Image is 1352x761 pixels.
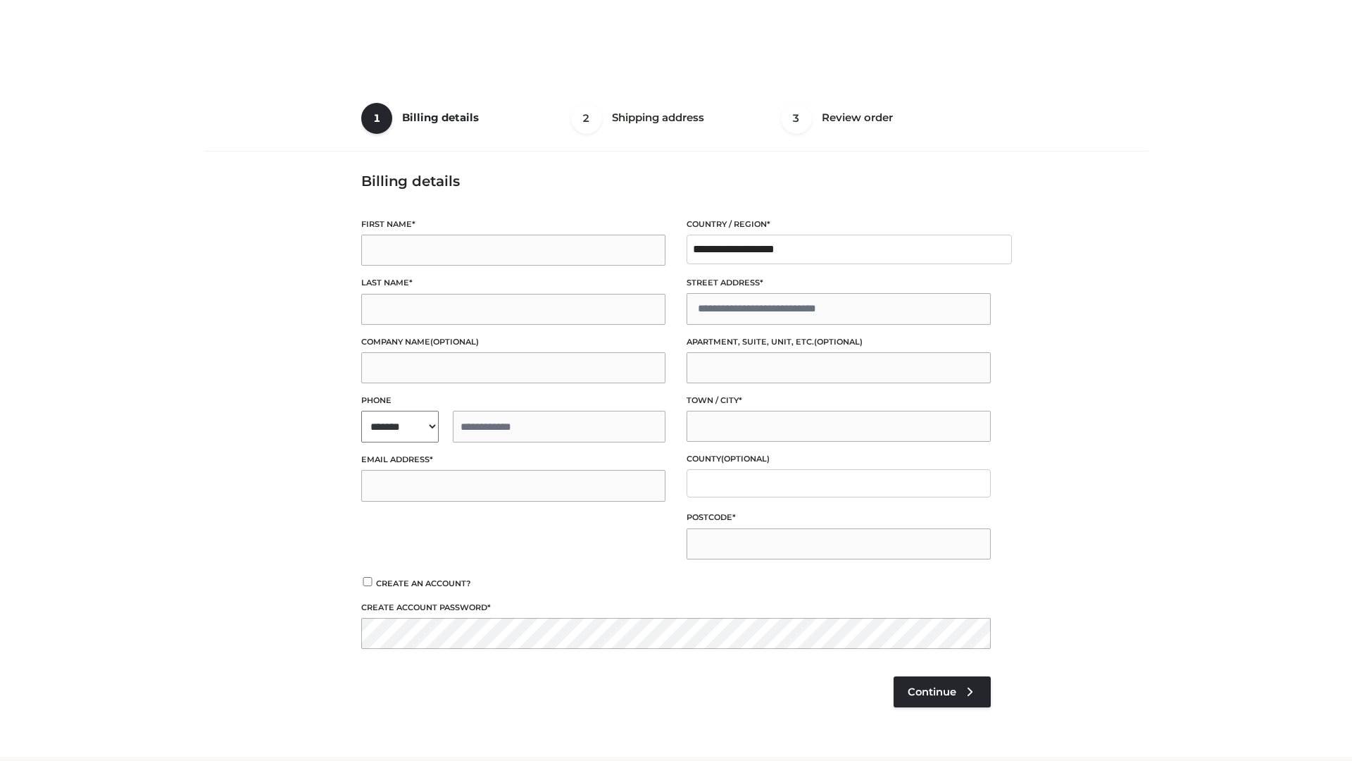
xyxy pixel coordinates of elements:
span: Review order [822,111,893,124]
span: 1 [361,103,392,134]
span: Shipping address [612,111,704,124]
label: Apartment, suite, unit, etc. [687,335,991,349]
input: Create an account? [361,577,374,586]
label: County [687,452,991,466]
label: Town / City [687,394,991,407]
span: 2 [571,103,602,134]
label: Company name [361,335,665,349]
label: Street address [687,276,991,290]
label: Create account password [361,601,991,614]
span: Create an account? [376,579,471,588]
span: (optional) [430,337,479,347]
span: 3 [781,103,812,134]
label: Email address [361,453,665,466]
label: Country / Region [687,218,991,231]
label: Last name [361,276,665,290]
label: Postcode [687,511,991,524]
span: (optional) [721,454,770,464]
label: First name [361,218,665,231]
a: Continue [894,676,991,707]
span: (optional) [814,337,863,347]
label: Phone [361,394,665,407]
span: Continue [908,686,956,698]
h3: Billing details [361,173,991,190]
span: Billing details [402,111,479,124]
